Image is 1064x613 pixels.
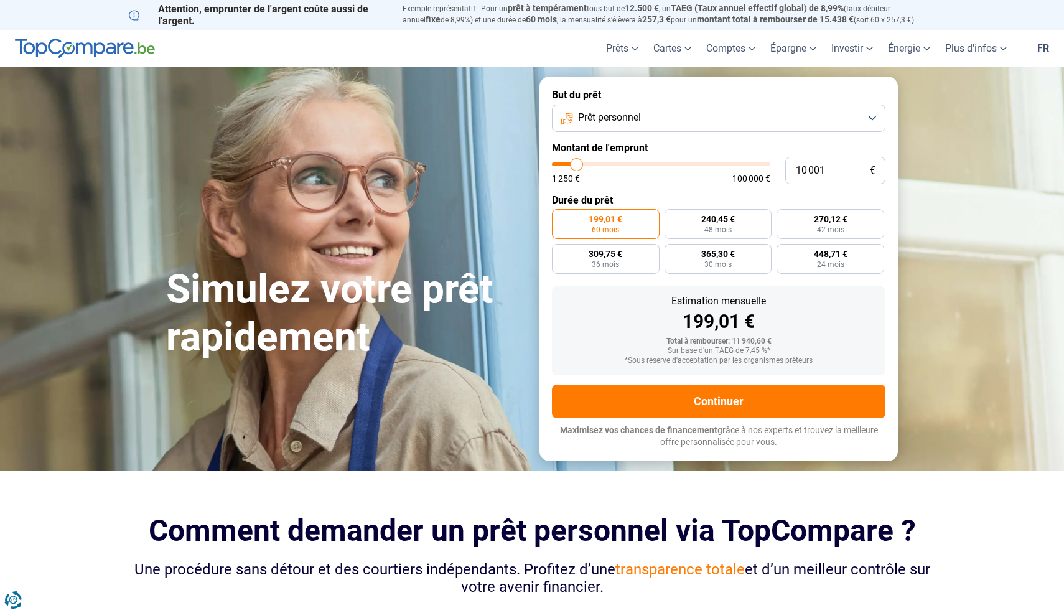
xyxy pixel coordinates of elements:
span: Prêt personnel [578,111,641,124]
p: Attention, emprunter de l'argent coûte aussi de l'argent. [129,3,388,27]
a: fr [1030,30,1057,67]
span: 24 mois [817,261,844,268]
button: Continuer [552,385,885,418]
span: 42 mois [817,226,844,233]
div: *Sous réserve d'acceptation par les organismes prêteurs [562,357,875,365]
span: 199,01 € [589,215,622,223]
span: montant total à rembourser de 15.438 € [697,14,854,24]
span: € [870,166,875,176]
a: Comptes [699,30,763,67]
a: Épargne [763,30,824,67]
div: Estimation mensuelle [562,296,875,306]
h1: Simulez votre prêt rapidement [166,266,525,362]
a: Investir [824,30,880,67]
img: TopCompare [15,39,155,58]
h2: Comment demander un prêt personnel via TopCompare ? [129,513,935,548]
p: grâce à nos experts et trouvez la meilleure offre personnalisée pour vous. [552,424,885,449]
div: Une procédure sans détour et des courtiers indépendants. Profitez d’une et d’un meilleur contrôle... [129,561,935,597]
span: transparence totale [615,561,745,578]
span: 257,3 € [642,14,671,24]
span: 60 mois [526,14,557,24]
span: 30 mois [704,261,732,268]
div: Sur base d'un TAEG de 7,45 %* [562,347,875,355]
a: Plus d'infos [938,30,1014,67]
span: 448,71 € [814,250,847,258]
button: Prêt personnel [552,105,885,132]
a: Énergie [880,30,938,67]
span: 48 mois [704,226,732,233]
div: 199,01 € [562,312,875,331]
label: Durée du prêt [552,194,885,206]
span: prêt à tempérament [508,3,587,13]
div: Total à rembourser: 11 940,60 € [562,337,875,346]
span: TAEG (Taux annuel effectif global) de 8,99% [671,3,844,13]
label: Montant de l'emprunt [552,142,885,154]
span: 100 000 € [732,174,770,183]
p: Exemple représentatif : Pour un tous but de , un (taux débiteur annuel de 8,99%) et une durée de ... [403,3,935,26]
span: 12.500 € [625,3,659,13]
span: fixe [426,14,441,24]
span: 365,30 € [701,250,735,258]
span: Maximisez vos chances de financement [560,425,717,435]
label: But du prêt [552,89,885,101]
span: 1 250 € [552,174,580,183]
span: 240,45 € [701,215,735,223]
span: 60 mois [592,226,619,233]
a: Prêts [599,30,646,67]
span: 309,75 € [589,250,622,258]
span: 36 mois [592,261,619,268]
a: Cartes [646,30,699,67]
span: 270,12 € [814,215,847,223]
